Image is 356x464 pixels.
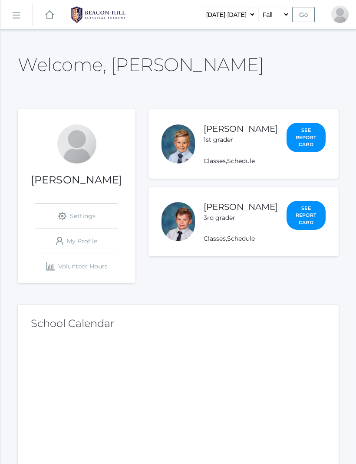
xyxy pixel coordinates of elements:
div: 1st grader [204,135,278,144]
a: Schedule [227,235,255,242]
div: Rachel Culver [57,124,96,163]
div: Liam Culver [162,124,195,163]
a: [PERSON_NAME] [204,124,278,134]
div: Rachel Culver [331,6,349,23]
a: See Report Card [287,201,326,230]
div: , [204,157,326,166]
a: Settings [35,204,118,229]
a: My Profile [35,229,118,254]
a: See Report Card [287,123,326,152]
input: Go [292,7,315,22]
div: , [204,234,326,243]
a: Volunteer Hours [35,254,118,279]
a: Classes [204,157,226,165]
div: 3rd grader [204,213,278,222]
div: Wiley Culver [162,202,195,241]
a: Schedule [227,157,255,165]
h2: Welcome, [PERSON_NAME] [18,55,264,75]
a: [PERSON_NAME] [204,202,278,212]
a: Classes [204,235,226,242]
h1: [PERSON_NAME] [18,174,135,186]
img: BHCALogos-05-308ed15e86a5a0abce9b8dd61676a3503ac9727e845dece92d48e8588c001991.png [66,4,131,26]
h2: School Calendar [31,318,326,329]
